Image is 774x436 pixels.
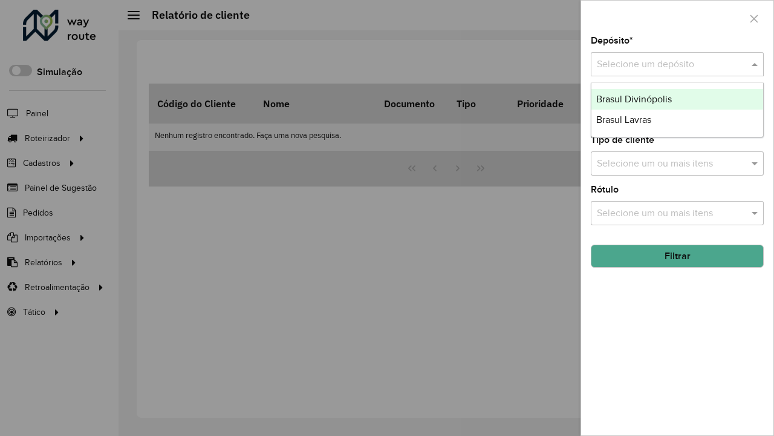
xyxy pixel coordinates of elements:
ng-dropdown-panel: Options list [591,82,764,137]
span: Brasul Lavras [596,114,651,125]
button: Filtrar [591,245,764,268]
label: Depósito [591,33,633,48]
label: Rótulo [591,182,619,197]
span: Brasul Divinópolis [596,94,672,104]
label: Tipo de cliente [591,133,654,147]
